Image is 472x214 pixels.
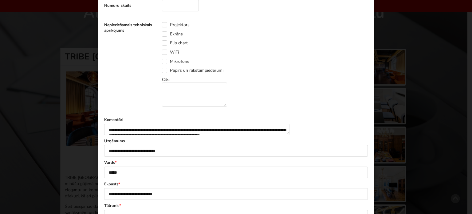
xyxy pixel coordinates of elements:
label: Uzņēmums [104,138,368,144]
label: Papīrs un rakstāmpiederumi [162,68,223,73]
label: Ekrāns [162,31,183,37]
div: Cits: [162,77,231,107]
label: Flip chart [162,40,188,46]
label: Mikrofons [162,59,189,64]
label: Tālrunis [104,203,368,208]
label: E-pasts [104,181,368,187]
label: Komentāri [104,117,368,123]
label: WiFi [162,50,179,55]
label: Projektors [162,22,190,27]
label: Vārds [104,160,368,165]
label: Numuru skaits [104,3,158,8]
label: Nepieciešamais tehniskais aprīkojums [104,22,158,33]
